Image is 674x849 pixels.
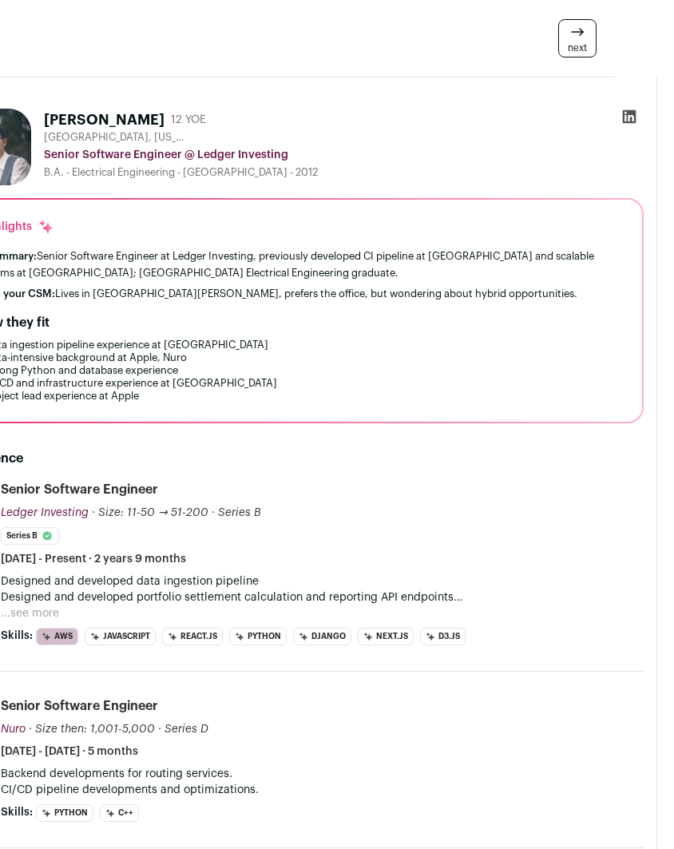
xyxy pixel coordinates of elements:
p: Designed and developed data ingestion pipeline [1,573,644,589]
p: CI/CD pipeline developments and optimizations. [1,782,644,798]
span: [DATE] - Present · 2 years 9 months [1,551,186,567]
span: · Size then: 1,001-5,000 [29,724,155,735]
span: · Size: 11-50 → 51-200 [92,507,208,518]
li: AWS [36,628,78,645]
span: Skills: [1,804,33,820]
button: ...see more [1,605,59,621]
span: · [212,505,215,521]
li: React.js [162,628,223,645]
span: [GEOGRAPHIC_DATA], [US_STATE], [GEOGRAPHIC_DATA] [44,131,188,144]
div: 12 YOE [171,112,206,128]
div: Senior Software Engineer [1,481,158,498]
li: JavaScript [85,628,156,645]
div: Senior Software Engineer [1,697,158,715]
span: next [568,42,587,54]
li: Series B [1,527,59,545]
li: Next.js [358,628,414,645]
li: Django [293,628,351,645]
span: Series B [218,507,261,518]
span: Nuro [1,724,26,735]
h1: [PERSON_NAME] [44,109,165,131]
p: Designed and developed portfolio settlement calculation and reporting API endpoints [1,589,644,605]
div: B.A. - Electrical Engineering - [GEOGRAPHIC_DATA] - 2012 [44,166,644,179]
li: Python [36,804,93,822]
span: Series D [165,724,208,735]
span: · [158,721,161,737]
span: Skills: [1,628,33,644]
span: [DATE] - [DATE] · 5 months [1,744,138,760]
li: C++ [100,804,139,822]
p: Backend developments for routing services. [1,766,644,782]
a: next [558,19,597,58]
span: Ledger Investing [1,507,89,518]
li: D3.js [420,628,466,645]
li: Python [229,628,287,645]
div: Senior Software Engineer @ Ledger Investing [44,147,644,163]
